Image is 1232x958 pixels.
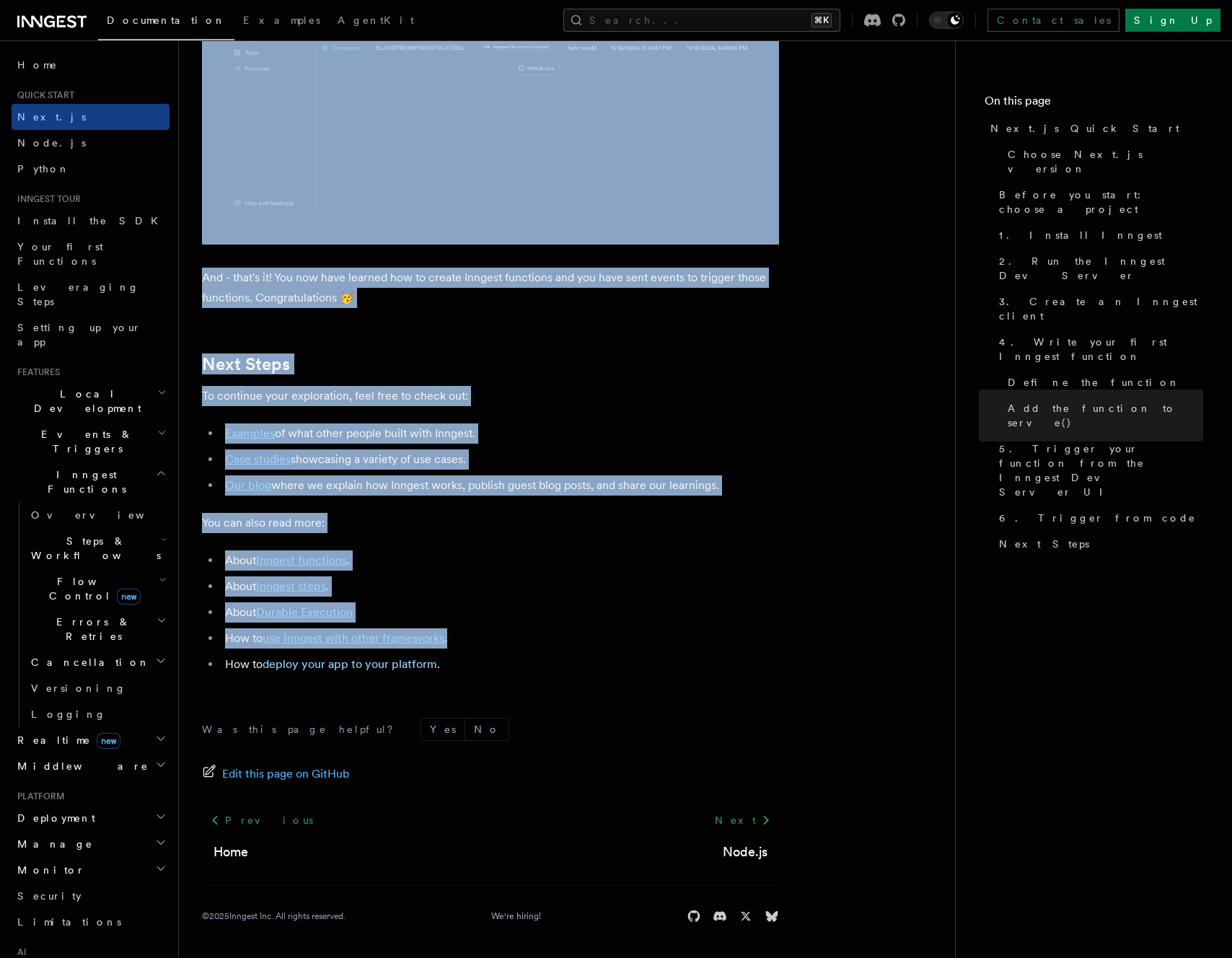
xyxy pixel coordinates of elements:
[993,289,1203,329] a: 3. Create an Inngest client
[225,478,271,492] a: Our blog
[31,708,106,720] span: Logging
[811,13,832,27] kbd: ⌘K
[993,222,1203,248] a: 1. Install Inngest
[1002,369,1203,395] a: Define the function
[25,649,170,675] button: Cancellation
[12,366,60,378] span: Features
[12,156,170,182] a: Python
[985,115,1203,141] a: Next.js Quick Start
[221,475,779,496] li: where we explain how Inngest works, publish guest blog posts, and share our learnings.
[421,718,465,740] button: Yes
[987,9,1119,32] a: Contact sales
[999,511,1196,525] span: 6. Trigger from code
[12,909,170,935] a: Limitations
[17,215,167,227] span: Install the SDK
[25,568,170,609] button: Flow Controlnew
[12,208,170,234] a: Install the SDK
[17,241,103,267] span: Your first Functions
[225,426,275,440] a: Examples
[990,121,1179,136] span: Next.js Quick Start
[221,449,779,470] li: showcasing a variety of use cases.
[221,423,779,444] li: of what other people built with Inngest.
[221,602,779,623] li: About
[12,753,170,779] button: Middleware
[465,718,509,740] button: No
[12,462,170,502] button: Inngest Functions
[706,807,779,833] a: Next
[202,910,346,922] div: © 2025 Inngest Inc. All rights reserved.
[25,675,170,701] a: Versioning
[202,807,321,833] a: Previous
[12,193,81,205] span: Inngest tour
[12,811,95,825] span: Deployment
[999,537,1089,551] span: Next Steps
[12,791,65,802] span: Platform
[222,764,350,784] span: Edit this page on GitHub
[491,910,541,922] a: We're hiring!
[202,354,290,374] a: Next Steps
[263,631,444,645] a: use Inngest with other frameworks
[12,502,170,727] div: Inngest Functions
[329,4,423,39] a: AgentKit
[17,322,141,348] span: Setting up your app
[17,111,86,123] span: Next.js
[25,534,161,563] span: Steps & Workflows
[25,528,170,568] button: Steps & Workflows
[25,615,157,643] span: Errors & Retries
[17,916,121,928] span: Limitations
[12,837,93,851] span: Manage
[993,329,1203,369] a: 4. Write your first Inngest function
[338,14,414,26] span: AgentKit
[25,701,170,727] a: Logging
[202,764,350,784] a: Edit this page on GitHub
[999,188,1203,216] span: Before you start: choose a project
[25,609,170,649] button: Errors & Retries
[12,130,170,156] a: Node.js
[31,509,180,521] span: Overview
[999,294,1203,323] span: 3. Create an Inngest client
[12,727,170,753] button: Realtimenew
[221,628,779,649] li: How to .
[12,274,170,315] a: Leveraging Steps
[12,427,157,456] span: Events & Triggers
[234,4,329,39] a: Examples
[12,421,170,462] button: Events & Triggers
[107,14,226,26] span: Documentation
[12,733,120,747] span: Realtime
[12,759,149,773] span: Middleware
[993,248,1203,289] a: 2. Run the Inngest Dev Server
[17,163,70,175] span: Python
[25,655,150,669] span: Cancellation
[12,104,170,130] a: Next.js
[12,805,170,831] button: Deployment
[929,12,964,29] button: Toggle dark mode
[12,89,74,101] span: Quick start
[25,502,170,528] a: Overview
[214,842,248,862] a: Home
[993,505,1203,531] a: 6. Trigger from code
[117,589,141,605] span: new
[202,386,779,406] p: To continue your exploration, feel free to check out:
[221,654,779,674] li: How to .
[17,58,58,72] span: Home
[993,531,1203,557] a: Next Steps
[225,452,291,466] a: Case studies
[563,9,840,32] button: Search...⌘K
[12,315,170,355] a: Setting up your app
[12,387,157,416] span: Local Development
[98,4,234,40] a: Documentation
[1002,141,1203,182] a: Choose Next.js version
[202,722,403,737] p: Was this page helpful?
[256,605,353,619] a: Durable Execution
[993,436,1203,505] a: 5. Trigger your function from the Inngest Dev Server UI
[202,513,779,533] p: You can also read more:
[202,268,779,308] p: And - that's it! You now have learned how to create Inngest functions and you have sent events to...
[17,281,139,307] span: Leveraging Steps
[256,553,347,567] a: Inngest functions
[12,52,170,78] a: Home
[1125,9,1220,32] a: Sign Up
[1008,147,1203,176] span: Choose Next.js version
[12,857,170,883] button: Monitor
[1002,395,1203,436] a: Add the function to serve()
[985,92,1203,115] h4: On this page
